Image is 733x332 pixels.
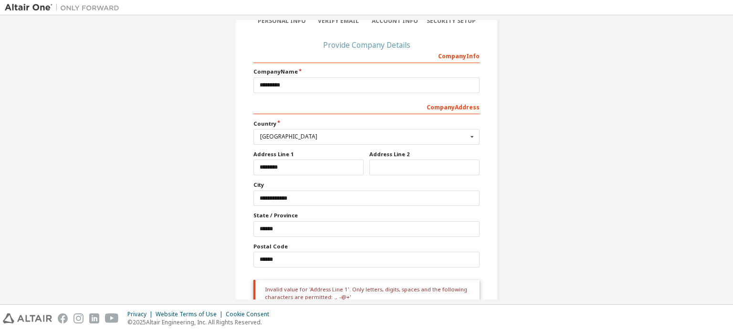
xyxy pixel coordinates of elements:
[369,150,480,158] label: Address Line 2
[127,318,275,326] p: © 2025 Altair Engineering, Inc. All Rights Reserved.
[253,99,480,114] div: Company Address
[253,17,310,25] div: Personal Info
[253,120,480,128] label: Country
[127,311,156,318] div: Privacy
[3,313,52,323] img: altair_logo.svg
[253,280,480,308] div: Invalid value for 'Address Line 1'. Only letters, digits, spaces and the following characters are...
[5,3,124,12] img: Altair One
[253,212,480,219] label: State / Province
[253,48,480,63] div: Company Info
[156,311,226,318] div: Website Terms of Use
[253,243,480,250] label: Postal Code
[89,313,99,323] img: linkedin.svg
[73,313,84,323] img: instagram.svg
[253,150,364,158] label: Address Line 1
[105,313,119,323] img: youtube.svg
[253,181,480,189] label: City
[253,68,480,75] label: Company Name
[423,17,480,25] div: Security Setup
[260,134,468,139] div: [GEOGRAPHIC_DATA]
[58,313,68,323] img: facebook.svg
[310,17,367,25] div: Verify Email
[226,311,275,318] div: Cookie Consent
[366,17,423,25] div: Account Info
[253,42,480,48] div: Provide Company Details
